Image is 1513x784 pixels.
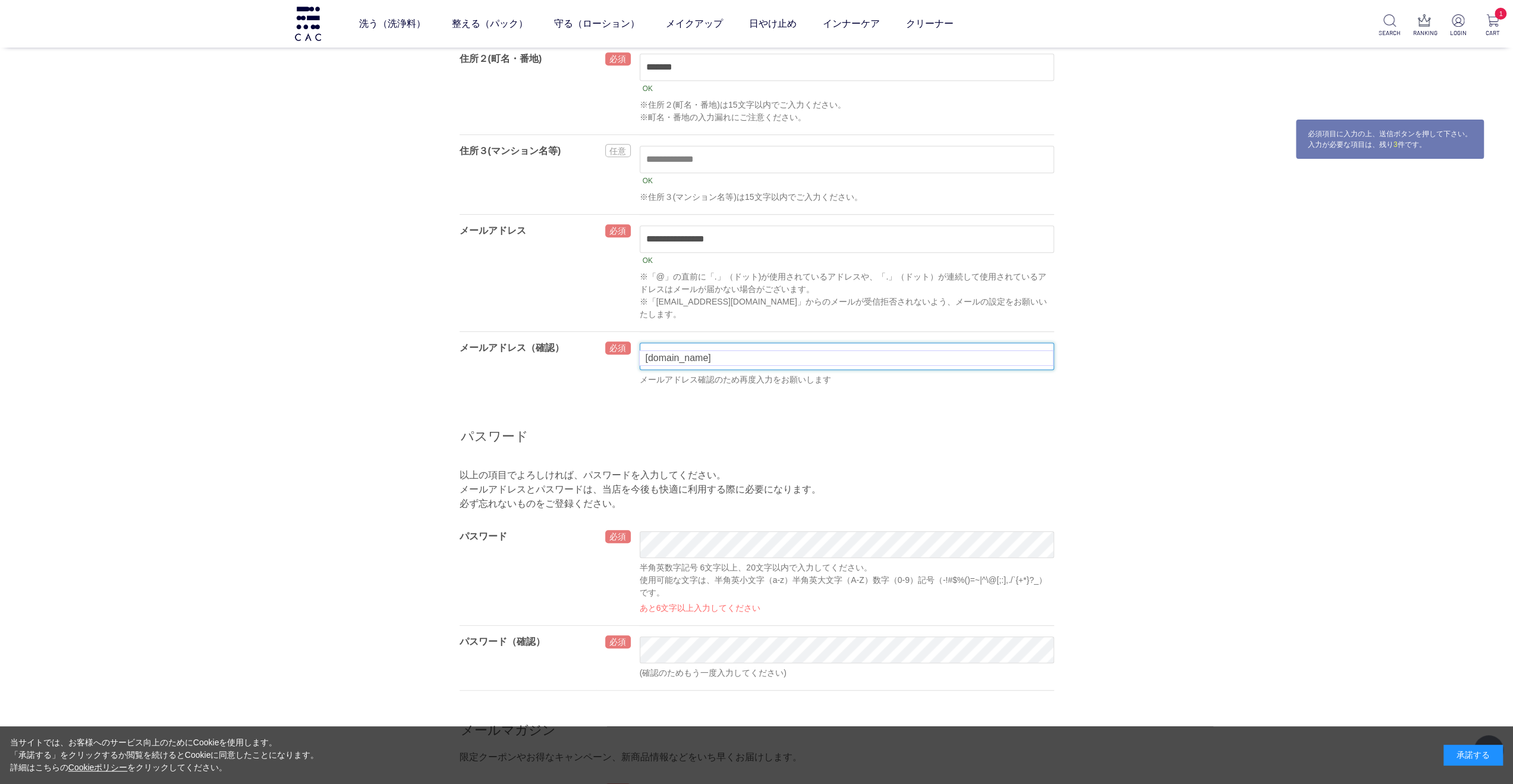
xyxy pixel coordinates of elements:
[1447,14,1469,37] a: LOGIN
[1495,8,1506,20] span: 1
[1394,140,1398,149] span: 3
[293,7,323,40] img: logo
[640,374,1054,386] div: メールアドレス確認のため再度入力をお願いします
[749,7,797,40] a: 日やけ止め
[452,7,528,40] a: 整える（パック）
[823,7,880,40] a: インナーケア
[1295,119,1484,159] div: 必須項目に入力の上、送信ボタンを押して下さい。 入力が必要な項目は、残り 件です。
[359,7,426,40] a: 洗う（洗浄料）
[1413,14,1435,37] a: RANKING
[640,667,1054,679] div: (確認のためもう一度入力してください)
[460,531,507,541] label: パスワード
[460,636,545,647] label: パスワード（確認）
[640,99,1054,124] div: ※住所２(町名・番地)は15文字以内でご入力ください。 ※町名・番地の入力漏れにご注意ください。
[460,720,1054,743] p: メールマガジン
[1481,14,1503,37] a: 1 CART
[1481,29,1503,37] p: CART
[460,427,1054,449] p: パスワード
[640,562,1054,599] div: 半角英数字記号 6文字以上、20文字以内で入力してください。 使用可能な文字は、半角英小文字（a-z）半角英大文字（A-Z）数字（0-9）記号（-!#$%()=~|^\@[;:],./`{+*}...
[554,7,640,40] a: 守る（ローション）
[641,353,1052,363] div: [DOMAIN_NAME]
[460,456,1054,482] p: 以上の項目でよろしければ、パスワードを入力してください。
[640,174,656,188] div: OK
[1447,29,1469,37] p: LOGIN
[460,225,526,236] label: メールアドレス
[10,736,319,774] div: 当サイトでは、お客様へのサービス向上のためにCookieを使用します。 「承諾する」をクリックするか閲覧を続けるとCookieに同意したことになります。 詳細はこちらの をクリックしてください。
[640,271,1054,321] div: ※「@」の直前に「.」（ドット)が使用されているアドレスや、「.」（ドット）が連続して使用されているアドレスはメールが届かない場合がございます。 ※「[EMAIL_ADDRESS][DOMAIN...
[640,253,656,268] div: OK
[906,7,954,40] a: クリーナー
[640,81,656,96] div: OK
[68,763,128,772] a: Cookieポリシー
[1379,14,1401,37] a: SEARCH
[666,7,723,40] a: メイクアップ
[1443,745,1503,766] div: 承諾する
[1379,29,1401,37] p: SEARCH
[1413,29,1435,37] p: RANKING
[460,343,564,353] label: メールアドレス（確認）
[640,191,1054,203] div: ※住所３(マンション名等)は15文字以内でご入力ください。
[460,146,561,156] label: 住所３(マンション名等)
[640,602,1054,614] div: あと6文字以上入力してください
[460,482,1054,511] p: メールアドレスとパスワードは、当店を今後も快適に利用する際に必要になります。 必ず忘れないものをご登録ください。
